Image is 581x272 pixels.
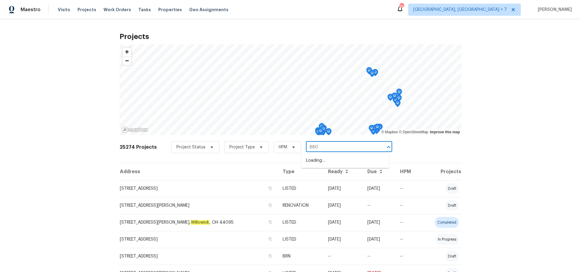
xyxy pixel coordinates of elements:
a: Mapbox homepage [121,126,148,133]
th: Type [278,163,323,180]
span: Projects [77,7,96,13]
td: LISTED [278,231,323,248]
div: Map marker [320,125,327,135]
span: Geo Assignments [189,7,228,13]
span: [GEOGRAPHIC_DATA], [GEOGRAPHIC_DATA] + 7 [413,7,507,13]
span: HPM [279,144,287,150]
td: LISTED [278,214,323,231]
td: -- [395,197,422,214]
div: draft [445,200,459,211]
button: Copy Address [268,219,273,225]
a: Mapbox [381,130,398,134]
th: Address [120,163,278,180]
div: Map marker [396,89,402,98]
div: completed [435,217,459,228]
div: Map marker [366,67,372,76]
th: Ready [323,163,363,180]
a: OpenStreetMap [399,130,428,134]
td: [DATE] [323,231,363,248]
em: Willowick [191,220,209,225]
div: draft [445,183,459,194]
td: -- [395,231,422,248]
td: -- [395,214,422,231]
div: Map marker [395,100,401,109]
td: [STREET_ADDRESS] [120,248,278,265]
td: -- [395,248,422,265]
div: Map marker [372,69,378,78]
button: Close [384,143,393,151]
span: Maestro [21,7,41,13]
div: Map marker [373,125,379,134]
span: [PERSON_NAME] [535,7,572,13]
span: Project Status [176,144,205,150]
div: Map marker [317,128,323,137]
th: HPM [395,163,422,180]
div: Map marker [326,128,332,138]
span: Work Orders [103,7,131,13]
div: Map marker [315,127,321,137]
h2: Projects [120,34,461,40]
div: Map marker [396,95,402,104]
button: Copy Address [268,186,273,191]
td: LISTED [278,180,323,197]
td: [STREET_ADDRESS] [120,180,278,197]
td: [STREET_ADDRESS][PERSON_NAME], , OH 44095 [120,214,278,231]
td: [DATE] [363,231,395,248]
td: -- [323,248,363,265]
button: Zoom out [123,56,131,65]
td: -- [395,180,422,197]
td: [DATE] [323,180,363,197]
canvas: Map [120,44,461,135]
a: Improve this map [430,130,460,134]
th: Projects [422,163,461,180]
button: Copy Address [268,236,273,242]
h2: 25274 Projects [120,144,157,150]
input: Search projects [306,143,375,152]
button: Copy Address [268,253,273,259]
td: [DATE] [323,214,363,231]
span: Visits [58,7,70,13]
td: -- [363,197,395,214]
td: BRN [278,248,323,265]
button: Copy Address [268,202,273,208]
div: Map marker [319,123,325,132]
div: Map marker [392,92,398,102]
div: Map marker [315,128,321,138]
td: -- [363,248,395,265]
td: [STREET_ADDRESS][PERSON_NAME] [120,197,278,214]
div: 36 [399,4,404,10]
span: Project Type [229,144,255,150]
span: Properties [158,7,182,13]
th: Due [363,163,395,180]
span: Tasks [138,8,151,12]
div: draft [445,251,459,262]
button: Zoom in [123,47,131,56]
div: Map marker [387,94,393,103]
td: [DATE] [363,214,395,231]
div: Map marker [369,125,375,134]
td: [DATE] [363,180,395,197]
div: Map marker [374,124,380,133]
span: Zoom out [123,57,131,65]
td: [DATE] [323,197,363,214]
td: [STREET_ADDRESS] [120,231,278,248]
div: Map marker [369,70,375,79]
td: RENOVATION [278,197,323,214]
div: in progress [435,234,459,245]
div: Loading… [301,153,389,168]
